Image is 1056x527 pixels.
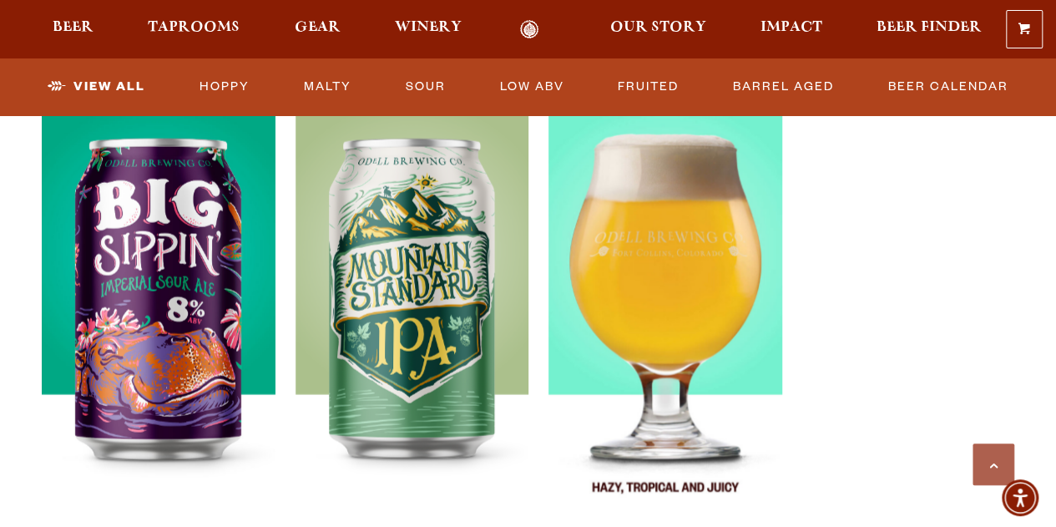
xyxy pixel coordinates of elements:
span: Beer [53,21,93,34]
a: Beer [42,20,104,39]
span: Beer Finder [877,21,982,34]
span: Impact [760,21,822,34]
span: Taprooms [148,21,240,34]
img: Mountain Standard [296,108,529,525]
img: Hazer Tag [548,108,782,525]
a: Scroll to top [973,443,1014,485]
a: Odell Home [498,20,561,39]
a: Big Sippin’ Imperial Sour Ale 8.0 ABV Big Sippin’ Big Sippin’ [42,51,275,525]
a: Sour [399,68,452,106]
a: Impact [750,20,833,39]
img: Drumroll [802,108,1036,525]
a: Taprooms [137,20,250,39]
a: Hazer Tag Hazy IPA 6 ABV Hazer Tag Hazer Tag [548,51,782,525]
a: Gear [284,20,351,39]
a: Drumroll Hazy Pale Ale 5 ABV Drumroll Drumroll [802,51,1036,525]
span: Gear [295,21,341,34]
a: Beer Calendar [882,68,1015,106]
a: Fruited [611,68,685,106]
a: Mountain Standard Mountain Style IPA 6.5 ABV Mountain Standard Mountain Standard [296,51,529,525]
a: Hoppy [193,68,256,106]
a: View All [41,68,152,106]
a: Malty [297,68,358,106]
a: Barrel Aged [726,68,841,106]
a: Our Story [599,20,717,39]
div: Accessibility Menu [1002,479,1038,516]
a: Low ABV [493,68,570,106]
span: Our Story [610,21,706,34]
a: Winery [384,20,472,39]
img: Big Sippin’ [42,108,275,525]
a: Beer Finder [866,20,993,39]
span: Winery [395,21,462,34]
